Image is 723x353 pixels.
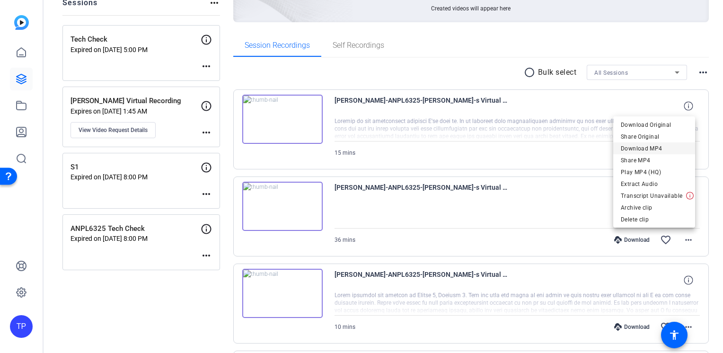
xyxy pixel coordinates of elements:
[621,190,682,202] span: Transcript Unavailable
[621,155,688,166] span: Share MP4
[686,190,694,202] img: Transcribing Failed
[621,202,688,213] span: Archive clip
[621,143,688,154] span: Download MP4
[621,119,688,131] span: Download Original
[621,214,688,225] span: Delete clip
[621,131,688,142] span: Share Original
[621,167,688,178] span: Play MP4 (HQ)
[621,178,688,190] span: Extract Audio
